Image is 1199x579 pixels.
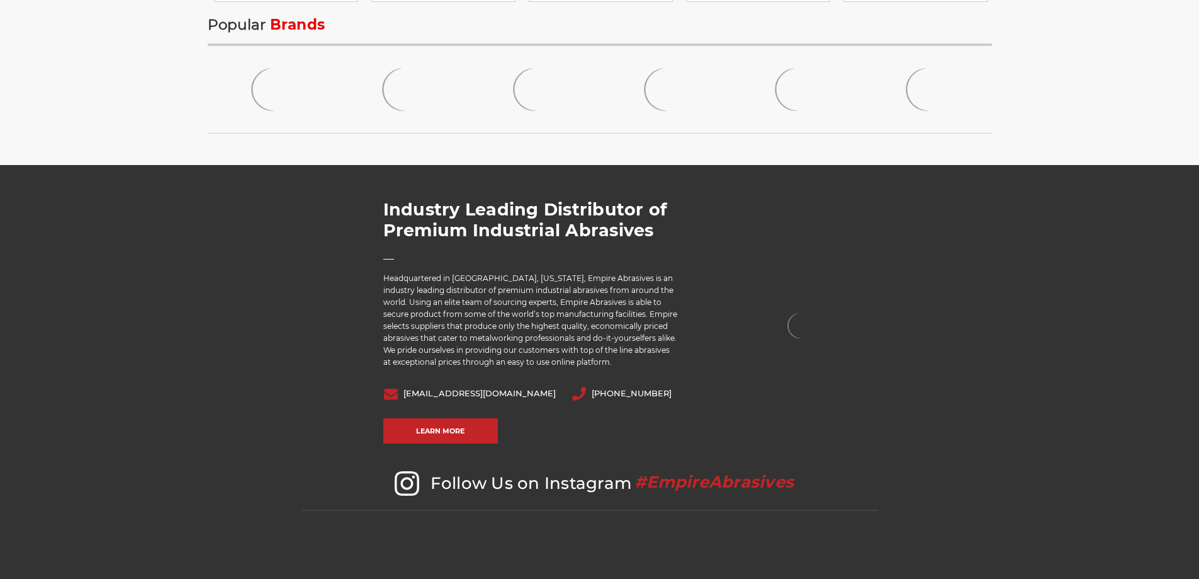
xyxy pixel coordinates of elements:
[270,16,325,33] span: Brands
[403,389,556,398] a: [EMAIL_ADDRESS][DOMAIN_NAME]
[383,272,678,368] p: Headquartered in [GEOGRAPHIC_DATA], [US_STATE], Empire Abrasives is an industry leading distribut...
[634,472,794,492] span: #EmpireAbrasives
[339,63,470,116] img: Mercer
[592,389,672,398] a: [PHONE_NUMBER]
[302,471,877,511] h2: Follow Us on Instagram
[470,63,600,116] img: Black Hawk
[208,16,266,33] span: Popular
[383,199,678,241] h2: Industry Leading Distributor of Premium Industrial Abrasives
[600,63,731,116] img: M.K. Morse
[208,63,339,116] img: Empire Abrasives
[383,418,498,444] a: Learn More
[631,473,797,493] a: #EmpireAbrasives
[862,63,993,116] img: Koltec USA
[731,63,862,116] img: CGW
